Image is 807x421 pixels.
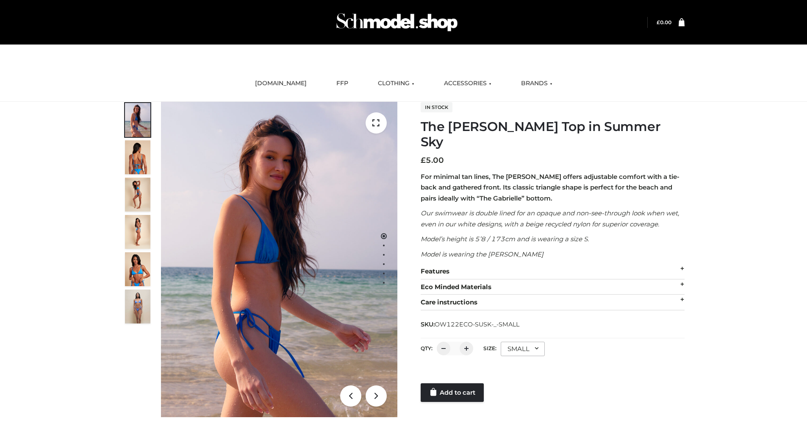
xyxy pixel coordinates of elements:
[125,178,150,212] img: 4.Alex-top_CN-1-1-2.jpg
[125,215,150,249] img: 3.Alex-top_CN-1-1-2.jpg
[435,321,519,328] span: OW122ECO-SUSK-_-SMALL
[483,345,496,351] label: Size:
[125,252,150,286] img: 2.Alex-top_CN-1-1-2.jpg
[421,173,679,202] strong: For minimal tan lines, The [PERSON_NAME] offers adjustable comfort with a tie-back and gathered f...
[421,264,685,279] div: Features
[501,342,545,356] div: SMALL
[421,102,452,112] span: In stock
[657,19,671,25] a: £0.00
[421,345,433,351] label: QTY:
[421,279,685,295] div: Eco Minded Materials
[421,250,544,258] em: Model is wearing the [PERSON_NAME]
[421,156,426,165] span: £
[438,74,498,93] a: ACCESSORIES
[421,319,520,329] span: SKU:
[421,295,685,310] div: Care instructions
[657,19,671,25] bdi: 0.00
[421,235,589,243] em: Model’s height is 5’8 / 173cm and is wearing a size S.
[421,209,679,228] em: Our swimwear is double lined for an opaque and non-see-through look when wet, even in our white d...
[330,74,355,93] a: FFP
[125,103,150,137] img: 1.Alex-top_SS-1_4464b1e7-c2c9-4e4b-a62c-58381cd673c0-1.jpg
[125,290,150,323] img: SSVC.jpg
[249,74,313,93] a: [DOMAIN_NAME]
[421,119,685,150] h1: The [PERSON_NAME] Top in Summer Sky
[421,156,444,165] bdi: 5.00
[657,19,660,25] span: £
[421,383,484,402] a: Add to cart
[333,6,460,39] img: Schmodel Admin 964
[125,140,150,174] img: 5.Alex-top_CN-1-1_1-1.jpg
[372,74,421,93] a: CLOTHING
[161,102,397,417] img: 1.Alex-top_SS-1_4464b1e7-c2c9-4e4b-a62c-58381cd673c0 (1)
[515,74,559,93] a: BRANDS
